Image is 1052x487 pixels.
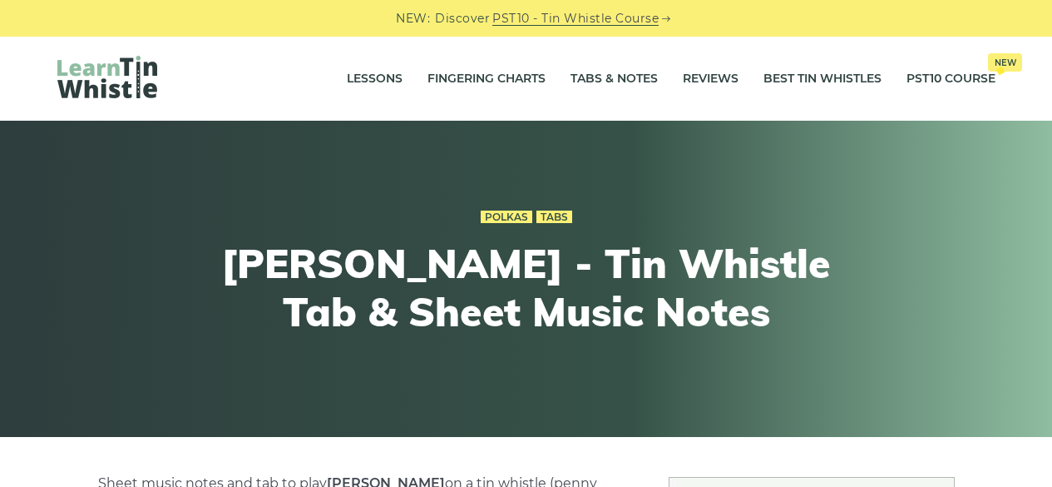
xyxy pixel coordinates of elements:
a: Best Tin Whistles [763,58,882,100]
a: Lessons [347,58,403,100]
a: Reviews [683,58,738,100]
img: LearnTinWhistle.com [57,56,157,98]
a: PST10 CourseNew [906,58,995,100]
h1: [PERSON_NAME] - Tin Whistle Tab & Sheet Music Notes [220,240,832,335]
a: Tabs [536,211,572,224]
span: New [988,53,1022,72]
a: Tabs & Notes [570,58,658,100]
a: Fingering Charts [427,58,546,100]
a: Polkas [481,211,532,224]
